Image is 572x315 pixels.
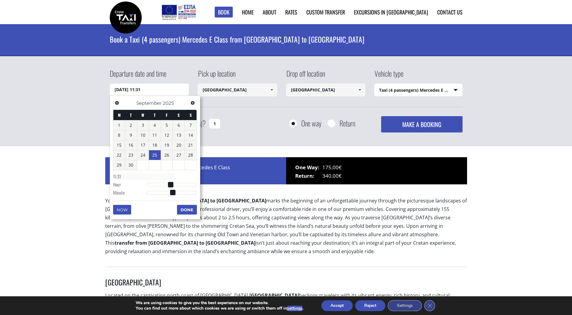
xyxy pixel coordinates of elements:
[173,150,185,160] a: 27
[374,84,462,97] span: Taxi (4 passengers) Mercedes E Class
[161,120,173,130] a: 5
[161,3,197,21] img: e-bannersEUERDF180X90.jpg
[136,100,162,106] span: September
[354,8,428,16] a: Excursions in [GEOGRAPHIC_DATA]
[263,8,276,16] a: About
[163,100,174,106] span: 2025
[249,292,299,299] strong: [GEOGRAPHIC_DATA]
[125,140,137,150] a: 16
[125,120,137,130] a: 2
[198,68,235,84] label: Pick up location
[381,116,462,132] button: MAKE A BOOKING
[173,140,185,150] a: 20
[161,130,173,140] a: 12
[295,172,322,180] span: Return:
[113,181,147,189] dt: Hour
[113,120,125,130] a: 1
[185,140,197,150] a: 21
[242,8,254,16] a: Home
[267,84,277,96] a: Show All Items
[113,130,125,140] a: 8
[185,150,197,160] a: 28
[113,150,125,160] a: 22
[198,84,277,96] input: Select pickup location
[287,306,302,311] button: settings
[285,8,297,16] a: Rates
[105,291,467,313] p: Located on the captivating north coast of [GEOGRAPHIC_DATA], beckons travelers with its vibrant e...
[113,189,147,197] dt: Minute
[141,112,144,118] span: Wednesday
[321,300,353,311] button: Accept
[177,205,197,215] button: Done
[154,112,156,118] span: Thursday
[110,68,166,84] label: Departure date and time
[115,240,255,246] b: transfer from [GEOGRAPHIC_DATA] to [GEOGRAPHIC_DATA]
[137,130,149,140] a: 10
[185,130,197,140] a: 14
[166,112,168,118] span: Friday
[424,300,435,311] button: Close GDPR Cookie Banner
[173,130,185,140] a: 13
[137,150,149,160] a: 24
[136,300,303,306] p: We are using cookies to give you the best experience on our website.
[340,119,355,127] label: Return
[190,100,195,105] span: Next
[110,24,463,54] h1: Book a Taxi (4 passengers) Mercedes E Class from [GEOGRAPHIC_DATA] to [GEOGRAPHIC_DATA]
[173,120,185,130] a: 6
[113,99,121,107] a: Previous
[105,278,467,291] h3: [GEOGRAPHIC_DATA]
[374,68,403,84] label: Vehicle type
[286,68,325,84] label: Drop off location
[118,112,121,118] span: Monday
[125,150,137,160] a: 23
[295,163,322,172] span: One Way:
[306,8,345,16] a: Custom Transfer
[149,140,161,150] a: 18
[301,119,321,127] label: One way
[125,130,137,140] a: 9
[355,84,365,96] a: Show All Items
[149,130,161,140] a: 11
[125,160,137,170] a: 30
[437,8,463,16] a: Contact us
[105,196,467,261] p: Your taxi marks the beginning of an unforgettable journey through the picturesque landscapes of [...
[355,300,385,311] button: Reject
[113,205,131,215] button: Now
[136,306,303,311] p: You can find out more about which cookies we are using or switch them off in .
[110,2,142,33] img: Crete Taxi Transfers | Book a Taxi transfer from Heraklion city to Chania city | Crete Taxi Trans...
[178,112,180,118] span: Saturday
[286,157,467,184] div: 175.00€ 340.00€
[115,100,119,105] span: Previous
[388,300,422,311] button: Settings
[189,99,197,107] a: Next
[215,7,233,18] a: Book
[110,14,142,20] a: Crete Taxi Transfers | Book a Taxi transfer from Heraklion city to Chania city | Crete Taxi Trans...
[149,120,161,130] a: 4
[130,112,132,118] span: Tuesday
[190,112,192,118] span: Sunday
[286,84,365,96] input: Select drop-off location
[113,140,125,150] a: 15
[113,160,125,170] a: 29
[137,120,149,130] a: 3
[137,140,149,150] a: 17
[161,150,173,160] a: 26
[185,120,197,130] a: 7
[105,157,286,184] div: Price for 1 x Taxi (4 passengers) Mercedes E Class
[149,150,161,160] a: 25
[161,140,173,150] a: 19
